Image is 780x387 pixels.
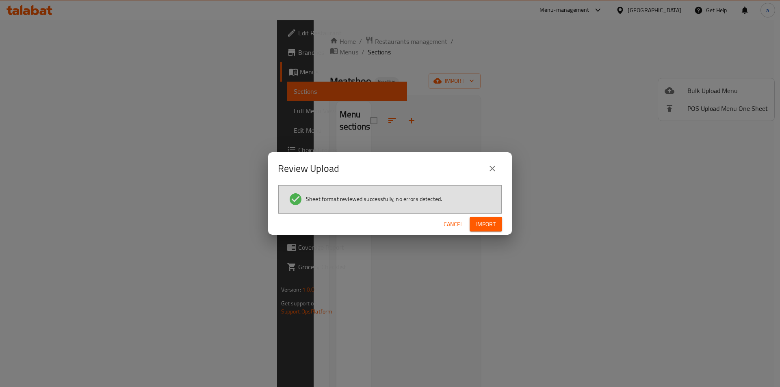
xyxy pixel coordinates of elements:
[278,162,339,175] h2: Review Upload
[440,217,466,232] button: Cancel
[476,219,496,229] span: Import
[444,219,463,229] span: Cancel
[306,195,442,203] span: Sheet format reviewed successfully, no errors detected.
[483,159,502,178] button: close
[470,217,502,232] button: Import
